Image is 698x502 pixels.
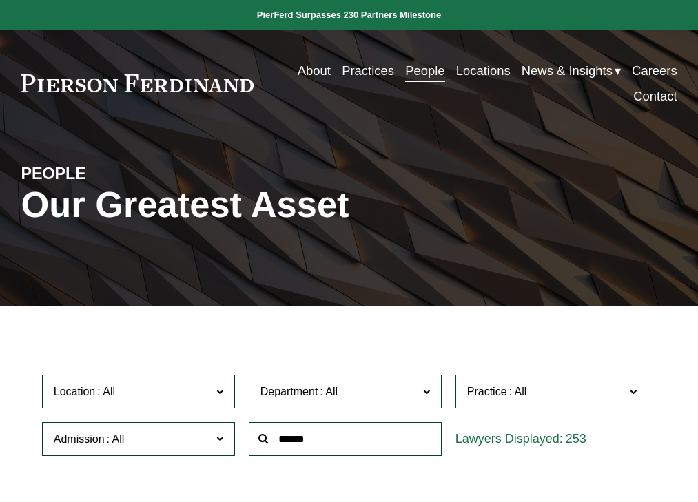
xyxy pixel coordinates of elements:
[566,432,586,446] span: 253
[456,58,511,83] a: Locations
[342,58,394,83] a: Practices
[522,59,613,82] span: News & Insights
[632,58,677,83] a: Careers
[298,58,331,83] a: About
[467,386,507,397] span: Practice
[633,83,677,109] a: Contact
[21,184,458,225] h1: Our Greatest Asset
[54,433,105,445] span: Admission
[405,58,444,83] a: People
[522,58,621,83] a: folder dropdown
[260,386,318,397] span: Department
[21,164,185,185] h4: PEOPLE
[54,386,96,397] span: Location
